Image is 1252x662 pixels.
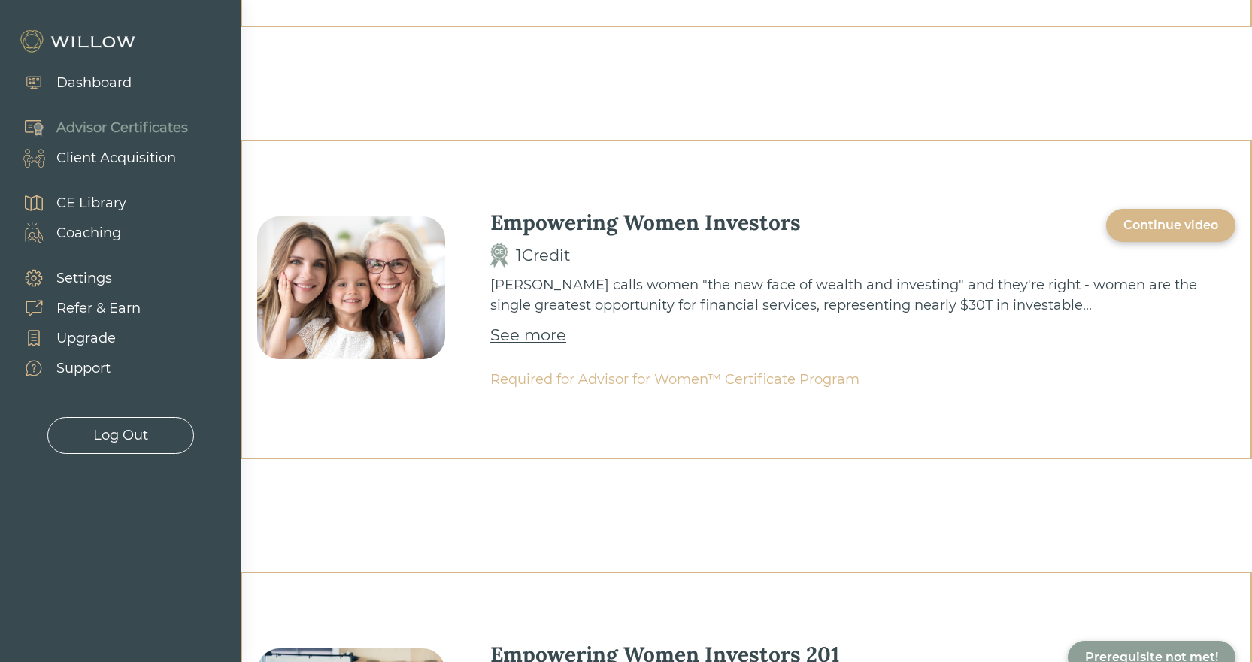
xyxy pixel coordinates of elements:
[56,148,176,168] div: Client Acquisition
[56,298,141,319] div: Refer & Earn
[56,268,112,289] div: Settings
[8,323,141,353] a: Upgrade
[8,218,126,248] a: Coaching
[8,188,126,218] a: CE Library
[8,113,188,143] a: Advisor Certificates
[8,293,141,323] a: Refer & Earn
[93,425,148,446] div: Log Out
[8,263,141,293] a: Settings
[490,323,566,347] a: See more
[56,223,121,243] div: Coaching
[19,29,139,53] img: Willow
[56,358,111,379] div: Support
[8,143,188,173] a: Client Acquisition
[56,193,126,213] div: CE Library
[490,275,1235,316] div: [PERSON_NAME] calls women "the new face of wealth and investing" and they're right - women are th...
[56,328,116,349] div: Upgrade
[56,73,132,93] div: Dashboard
[490,370,1235,390] div: Required for Advisor for Women™ Certificate Program
[8,68,132,98] a: Dashboard
[56,118,188,138] div: Advisor Certificates
[490,209,801,236] div: Empowering Women Investors
[516,243,571,268] div: 1 Credit
[1123,216,1218,234] div: Continue video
